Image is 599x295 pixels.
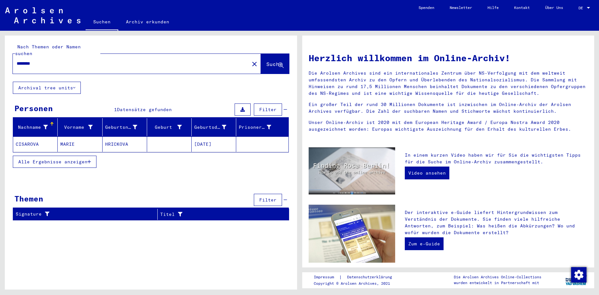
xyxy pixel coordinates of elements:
div: Prisoner # [239,122,280,132]
a: Video ansehen [405,167,449,179]
div: Signature [16,211,149,217]
img: yv_logo.png [564,272,588,288]
img: Zustimmung ändern [571,267,587,283]
p: Die Arolsen Archives Online-Collections [454,274,541,280]
div: Titel [160,209,281,219]
button: Archival tree units [13,82,81,94]
div: Geburtsname [105,124,137,131]
mat-cell: MARIE [58,136,102,152]
mat-header-cell: Geburtsname [103,118,147,136]
a: Archiv erkunden [118,14,177,29]
button: Alle Ergebnisse anzeigen [13,156,96,168]
span: Alle Ergebnisse anzeigen [18,159,87,165]
div: Geburt‏ [150,124,182,131]
mat-header-cell: Geburt‏ [147,118,192,136]
p: Die Arolsen Archives sind ein internationales Zentrum über NS-Verfolgung mit dem weltweit umfasse... [309,70,588,97]
div: Personen [14,102,53,114]
p: Ein großer Teil der rund 30 Millionen Dokumente ist inzwischen im Online-Archiv der Arolsen Archi... [309,101,588,115]
div: Vorname [60,124,92,131]
div: Vorname [60,122,102,132]
div: | [314,274,400,281]
span: Datensätze gefunden [117,107,172,112]
img: Arolsen_neg.svg [5,7,80,23]
div: Geburt‏ [150,122,191,132]
span: Suche [266,61,282,67]
mat-header-cell: Vorname [58,118,102,136]
p: Copyright © Arolsen Archives, 2021 [314,281,400,286]
div: Nachname [16,124,48,131]
div: Prisoner # [239,124,271,131]
span: Filter [259,197,277,203]
img: eguide.jpg [309,205,395,263]
a: Suchen [86,14,118,31]
div: Zustimmung ändern [571,267,586,282]
mat-header-cell: Geburtsdatum [192,118,236,136]
mat-header-cell: Nachname [13,118,58,136]
mat-label: Nach Themen oder Namen suchen [15,44,81,56]
mat-cell: [DATE] [192,136,236,152]
mat-cell: CISAROVA [13,136,58,152]
p: wurden entwickelt in Partnerschaft mit [454,280,541,286]
p: Unser Online-Archiv ist 2020 mit dem European Heritage Award / Europa Nostra Award 2020 ausgezeic... [309,119,588,133]
img: video.jpg [309,147,395,194]
button: Clear [248,57,261,70]
div: Themen [14,193,43,204]
mat-icon: close [251,60,258,68]
div: Geburtsdatum [194,124,226,131]
mat-header-cell: Prisoner # [236,118,288,136]
div: Geburtsname [105,122,147,132]
span: 1 [114,107,117,112]
p: In einem kurzen Video haben wir für Sie die wichtigsten Tipps für die Suche im Online-Archiv zusa... [405,152,588,165]
div: Geburtsdatum [194,122,236,132]
div: Titel [160,211,273,218]
div: Signature [16,209,157,219]
button: Filter [254,103,282,116]
a: Impressum [314,274,339,281]
div: Nachname [16,122,57,132]
span: Filter [259,107,277,112]
span: DE [578,6,586,10]
p: Der interaktive e-Guide liefert Hintergrundwissen zum Verständnis der Dokumente. Sie finden viele... [405,209,588,236]
h1: Herzlich willkommen im Online-Archiv! [309,51,588,65]
a: Datenschutzerklärung [342,274,400,281]
button: Suche [261,54,289,74]
button: Filter [254,194,282,206]
mat-cell: HRICKOVA [103,136,147,152]
a: Zum e-Guide [405,237,444,250]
